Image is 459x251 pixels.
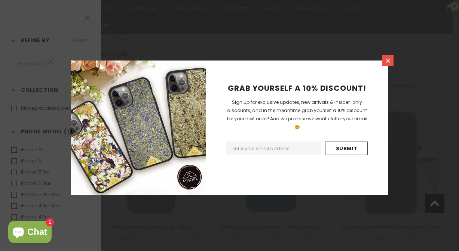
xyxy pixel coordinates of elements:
[382,55,394,66] a: Close
[227,99,367,130] span: Sign Up for exclusive updates, new arrivals & insider-only discounts, and in the meantime grab yo...
[6,221,54,245] inbox-online-store-chat: Shopify online store chat
[226,142,321,155] input: Email Address
[325,142,368,155] input: Submit
[228,83,366,93] span: GRAB YOURSELF A 10% DISCOUNT!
